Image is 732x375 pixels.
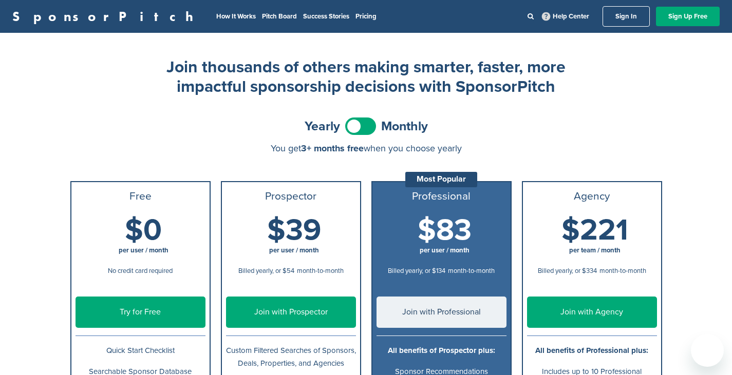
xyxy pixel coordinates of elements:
h3: Professional [377,190,506,203]
h3: Agency [527,190,657,203]
span: Billed yearly, or $54 [238,267,294,275]
b: All benefits of Prospector plus: [388,346,495,355]
span: month-to-month [448,267,495,275]
span: $83 [418,212,472,248]
h3: Free [76,190,205,203]
a: Join with Professional [377,297,506,328]
span: $221 [561,212,628,248]
a: Pricing [355,12,377,21]
span: $39 [267,212,321,248]
div: Most Popular [405,172,477,187]
a: Pitch Board [262,12,297,21]
a: Success Stories [303,12,349,21]
div: You get when you choose yearly [70,143,662,153]
b: All benefits of Professional plus: [535,346,648,355]
h2: Join thousands of others making smarter, faster, more impactful sponsorship decisions with Sponso... [161,57,572,97]
span: per team / month [569,246,621,254]
a: Join with Prospector [226,297,356,328]
span: No credit card required [108,267,173,275]
span: Monthly [381,120,428,133]
span: per user / month [269,246,319,254]
a: Sign Up Free [656,7,720,26]
a: How It Works [216,12,256,21]
span: per user / month [420,246,470,254]
span: month-to-month [599,267,646,275]
a: Help Center [540,10,591,23]
a: SponsorPitch [12,10,200,23]
span: Billed yearly, or $334 [538,267,597,275]
span: per user / month [119,246,168,254]
a: Join with Agency [527,297,657,328]
p: Quick Start Checklist [76,344,205,357]
h3: Prospector [226,190,356,203]
span: Yearly [305,120,340,133]
span: Billed yearly, or $134 [388,267,445,275]
a: Sign In [603,6,650,27]
span: month-to-month [297,267,344,275]
span: $0 [125,212,162,248]
a: Try for Free [76,297,205,328]
span: 3+ months free [301,143,364,154]
iframe: Button to launch messaging window [691,334,724,367]
p: Custom Filtered Searches of Sponsors, Deals, Properties, and Agencies [226,344,356,370]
